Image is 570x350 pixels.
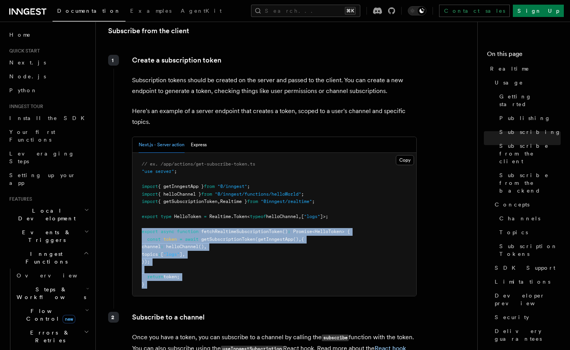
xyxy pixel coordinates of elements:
[266,214,299,219] span: helloChannel
[315,229,342,234] span: HelloToken
[14,329,84,344] span: Errors & Retries
[492,76,561,90] a: Usage
[495,201,529,208] span: Concepts
[492,198,561,211] a: Concepts
[132,106,417,127] p: Here's an example of a server endpoint that creates a token, scoped to a user's channel and speci...
[496,168,561,198] a: Subscribe from the backend
[161,244,163,249] span: :
[176,2,226,21] a: AgentKit
[63,315,75,323] span: new
[492,275,561,289] a: Limitations
[261,199,312,204] span: "@inngest/realtime"
[201,237,255,242] span: getSubscriptionToken
[201,229,282,234] span: fetchRealtimeSubscriptionToken
[293,237,299,242] span: ()
[490,65,529,73] span: Realtime
[158,184,204,189] span: { getInngestApp }
[6,207,84,222] span: Local Development
[499,215,540,222] span: Channels
[163,274,180,279] span: token;
[492,261,561,275] a: SDK Support
[492,310,561,324] a: Security
[439,5,510,17] a: Contact sales
[6,56,91,69] a: Next.js
[396,155,414,165] button: Copy
[293,229,312,234] span: Promise
[495,313,529,321] span: Security
[185,237,198,242] span: await
[142,161,255,167] span: // ex. /app/actions/get-subscribe-token.ts
[322,335,349,341] code: subscribe
[9,59,46,66] span: Next.js
[201,191,212,197] span: from
[496,225,561,239] a: Topics
[182,252,185,257] span: ,
[301,237,304,242] span: {
[181,8,222,14] span: AgentKit
[215,191,301,197] span: "@/inngest/functions/helloWorld"
[142,199,158,204] span: import
[247,184,250,189] span: ;
[495,278,550,286] span: Limitations
[6,196,32,202] span: Features
[6,147,91,168] a: Leveraging Steps
[142,244,161,249] span: channel
[495,327,561,343] span: Delivery guarantees
[108,55,119,66] div: 1
[258,237,293,242] span: getInngestApp
[496,125,561,139] a: Subscribing
[132,75,417,96] p: Subscription tokens should be created on the server and passed to the client. You can create a ne...
[304,214,320,219] span: "logs"
[408,6,426,15] button: Toggle dark mode
[6,250,83,265] span: Inngest Functions
[499,242,561,258] span: Subscription Tokens
[174,169,177,174] span: ;
[312,229,315,234] span: <
[251,5,360,17] button: Search...⌘K
[6,204,91,225] button: Local Development
[9,129,55,143] span: Your first Functions
[147,274,163,279] span: return
[487,62,561,76] a: Realtime
[142,259,150,264] span: });
[9,150,75,164] span: Leveraging Steps
[57,8,121,14] span: Documentation
[342,229,350,234] span: > {
[299,214,301,219] span: ,
[142,252,158,257] span: topics
[14,304,91,326] button: Flow Controlnew
[204,214,207,219] span: =
[53,2,126,22] a: Documentation
[9,172,76,186] span: Setting up your app
[163,252,180,257] span: "logs"
[487,49,561,62] h4: On this page
[6,48,40,54] span: Quick start
[499,228,528,236] span: Topics
[142,191,158,197] span: import
[14,326,91,347] button: Errors & Retries
[108,312,119,323] div: 2
[180,237,182,242] span: =
[312,199,315,204] span: ;
[142,229,158,234] span: export
[9,115,89,121] span: Install the SDK
[14,286,86,301] span: Steps & Workflows
[492,324,561,346] a: Delivery guarantees
[142,184,158,189] span: import
[217,199,220,204] span: ,
[499,93,561,108] span: Getting started
[496,111,561,125] a: Publishing
[495,292,561,307] span: Developer preview
[158,252,161,257] span: :
[161,252,163,257] span: [
[220,199,247,204] span: Realtime }
[163,237,177,242] span: token
[282,229,288,234] span: ()
[17,272,96,279] span: Overview
[247,214,250,219] span: <
[126,2,176,21] a: Examples
[142,282,144,287] span: }
[496,139,561,168] a: Subscribe from the client
[14,269,91,282] a: Overview
[6,103,43,110] span: Inngest tour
